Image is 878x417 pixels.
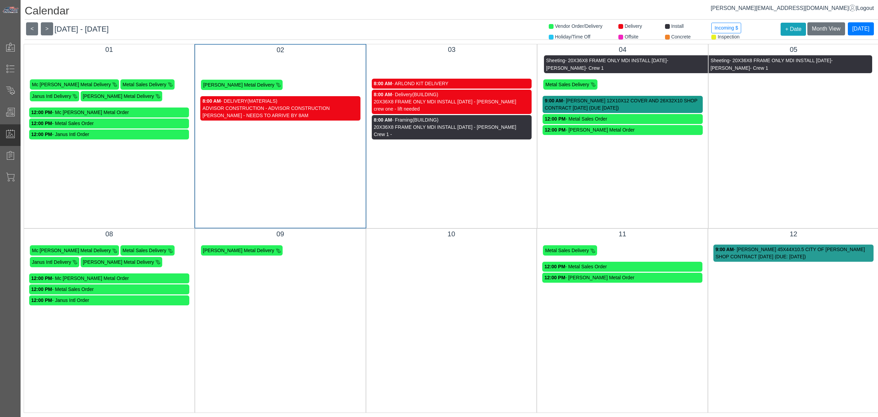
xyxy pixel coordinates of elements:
span: Janus Intl Delivery [32,259,71,265]
span: Inspection [717,34,739,40]
strong: 8:00 AM [374,81,392,86]
div: - Mc [PERSON_NAME] Metal Order [31,109,187,116]
span: [PERSON_NAME] Metal Delivery [83,259,154,265]
button: [DATE] [848,22,874,35]
span: - Crew 1 [585,65,604,71]
img: Metals Direct Inc Logo [2,6,19,14]
strong: 8:00 AM [374,92,392,97]
button: > [41,22,53,35]
div: - Metal Sales Order [31,286,187,293]
div: - [PERSON_NAME] Metal Order [545,126,700,134]
span: - [PERSON_NAME] [546,58,668,71]
div: 04 [543,44,702,55]
strong: 12:00 PM [31,297,52,303]
div: - Janus Intl Order [31,131,187,138]
div: 09 [200,229,360,239]
span: Vendor Order/Delivery [555,23,603,29]
span: [DATE] - [DATE] [55,25,109,33]
div: 12 [713,229,874,239]
span: Metal Sales Delivery [122,82,166,87]
div: Crew 1 - [374,131,530,138]
strong: 8:00 AM [374,117,392,123]
div: - Metal Sales Order [31,120,187,127]
div: 20X36X8 FRAME ONLY MDI INSTALL [DATE] - [PERSON_NAME] [374,124,530,131]
div: 03 [372,44,532,55]
span: Logout [857,5,874,11]
div: - [PERSON_NAME] 12X10X12 COVER AND 26X32X10 SHOP CONTRACT [DATE] (DUE [DATE]) [545,97,700,112]
span: [PERSON_NAME] Metal Delivery [203,248,274,253]
h1: Calendar [25,4,878,20]
span: [PERSON_NAME] Metal Delivery [83,93,154,99]
div: - [PERSON_NAME] Metal Order [544,274,700,281]
div: - Metal Sales Order [545,115,700,123]
div: 11 [542,229,702,239]
span: Mc [PERSON_NAME] Metal Delivery [32,82,111,87]
strong: 12:00 PM [31,275,52,281]
span: (BUILDING) [412,92,438,97]
span: Install [671,23,684,29]
div: [PERSON_NAME] - NEEDS TO ARRIVE BY 8AM [202,112,358,119]
strong: 12:00 PM [31,286,52,292]
div: - [PERSON_NAME] 45X44X10.5 CITY OF [PERSON_NAME] SHOP CONTRACT [DATE] (DUE: [DATE]) [715,246,871,260]
div: crew one - lift needed [374,105,530,113]
strong: 12:00 PM [545,116,566,122]
div: - DELIVERY [202,98,358,105]
span: Metal Sales Delivery [545,82,589,87]
div: ADVISOR CONSTRUCTION - ADVISOR CONSTRUCTION [202,105,358,112]
span: Month View [812,26,840,32]
span: (BUILDING) [413,117,438,123]
div: - ARLOND KIT DELIVERY [374,80,530,87]
div: - Janus Intl Order [31,297,187,304]
span: Delivery [625,23,642,29]
strong: 12:00 PM [545,127,566,133]
div: - Mc [PERSON_NAME] Metal Order [31,275,187,282]
span: Sheeting [711,58,729,63]
span: (MATERIALS) [247,98,277,104]
strong: 12:00 PM [31,132,52,137]
div: 08 [29,229,189,239]
strong: 12:00 PM [544,264,565,269]
button: Month View [807,22,845,35]
span: Holiday/Time Off [555,34,590,40]
span: - [PERSON_NAME] [711,58,833,71]
span: - Crew 1 [750,65,768,71]
span: - 20X36X8 FRAME ONLY MDI INSTALL [DATE] [729,58,831,63]
span: Sheeting [546,58,565,63]
span: Janus Intl Delivery [32,93,71,99]
button: Incoming $ [711,23,741,33]
span: Offsite [625,34,638,40]
div: - Delivery [374,91,530,98]
button: + Date [781,23,806,36]
strong: 9:00 AM [715,247,734,252]
div: 20X36X8 FRAME ONLY MDI INSTALL [DATE] - [PERSON_NAME] [374,98,530,105]
div: 01 [29,44,189,55]
button: < [26,22,38,35]
strong: 12:00 PM [31,121,52,126]
span: Metal Sales Delivery [122,248,166,253]
div: 05 [714,44,874,55]
strong: 8:00 AM [202,98,221,104]
div: 10 [371,229,532,239]
a: [PERSON_NAME][EMAIL_ADDRESS][DOMAIN_NAME] [711,5,856,11]
div: - Metal Sales Order [544,263,700,270]
div: | [711,4,874,12]
span: Concrete [671,34,691,40]
span: - 20X36X8 FRAME ONLY MDI INSTALL [DATE] [565,58,667,63]
span: Mc [PERSON_NAME] Metal Delivery [32,248,111,253]
strong: 12:00 PM [31,110,52,115]
strong: 9:00 AM [545,98,563,103]
strong: 12:00 PM [544,275,565,280]
div: 02 [200,45,360,55]
div: - Framing [374,116,530,124]
span: [PERSON_NAME] Metal Delivery [203,82,274,88]
span: Metal Sales Delivery [545,248,589,253]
